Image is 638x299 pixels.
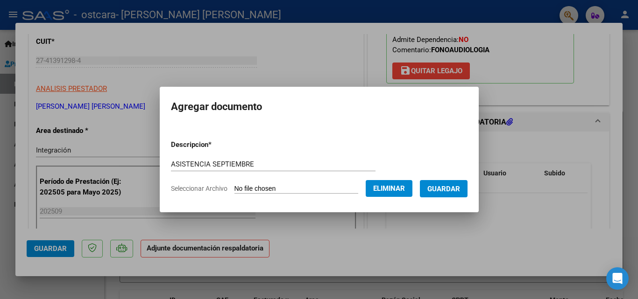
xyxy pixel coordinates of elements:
[420,180,468,197] button: Guardar
[171,185,227,192] span: Seleccionar Archivo
[373,184,405,193] span: Eliminar
[171,139,260,150] p: Descripcion
[427,185,460,193] span: Guardar
[366,180,412,197] button: Eliminar
[606,267,629,290] div: Open Intercom Messenger
[171,98,468,116] h2: Agregar documento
